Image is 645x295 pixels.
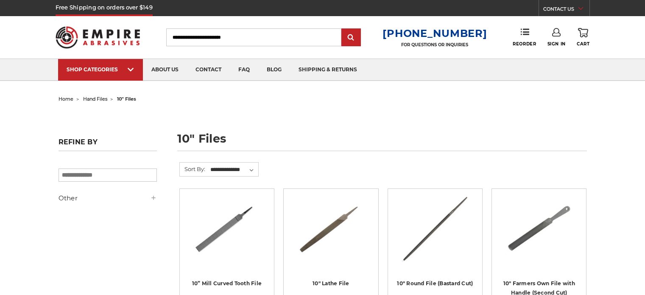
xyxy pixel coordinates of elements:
a: blog [258,59,290,81]
a: home [59,96,73,102]
div: SHOP CATEGORIES [67,66,134,73]
span: Reorder [513,41,536,47]
img: 10 Inch Lathe File, Single Cut [297,195,365,263]
a: contact [187,59,230,81]
a: 10 Inch Round File Bastard Cut, Double Cut [394,195,476,277]
a: shipping & returns [290,59,366,81]
a: about us [143,59,187,81]
a: 10" Lathe File [313,280,349,287]
img: 10 Inch Round File Bastard Cut, Double Cut [401,195,469,263]
img: 10 Inch Axe File with Handle [505,195,573,263]
a: faq [230,59,258,81]
a: 10 Inch Axe File with Handle [498,195,580,277]
img: 10" Mill Curved Tooth File with Tang [193,195,261,263]
span: Sign In [547,41,566,47]
h5: Other [59,193,157,203]
a: Cart [577,28,589,47]
select: Sort By: [209,163,258,176]
span: Cart [577,41,589,47]
a: 10" Round File (Bastard Cut) [397,280,473,287]
label: Sort By: [180,163,205,175]
p: FOR QUESTIONS OR INQUIRIES [383,42,487,48]
input: Submit [343,29,360,46]
span: 10" files [117,96,136,102]
a: [PHONE_NUMBER] [383,27,487,39]
h1: 10" files [177,133,587,151]
h5: Refine by [59,138,157,151]
a: CONTACT US [543,4,589,16]
img: Empire Abrasives [56,21,140,54]
a: hand files [83,96,107,102]
a: 10” Mill Curved Tooth File [192,280,262,287]
a: 10 Inch Lathe File, Single Cut [290,195,372,277]
a: 10" Mill Curved Tooth File with Tang [186,195,268,277]
a: Reorder [513,28,536,46]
